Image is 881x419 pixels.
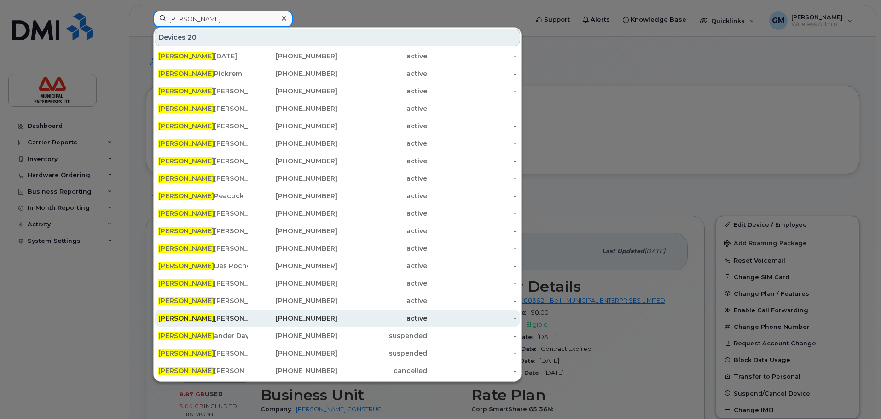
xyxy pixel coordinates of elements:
div: [PHONE_NUMBER] [248,174,338,183]
div: [PERSON_NAME] [158,296,248,305]
div: Pickrem [158,69,248,78]
a: [PERSON_NAME][PERSON_NAME][PHONE_NUMBER]active- [155,170,520,187]
div: [PERSON_NAME] [158,226,248,235]
div: Peacock [158,191,248,201]
div: [PERSON_NAME] [158,279,248,288]
div: - [427,314,517,323]
div: [PHONE_NUMBER] [248,349,338,358]
div: [PERSON_NAME] [158,86,248,96]
span: [PERSON_NAME] [158,104,214,113]
div: [PHONE_NUMBER] [248,261,338,270]
a: [PERSON_NAME][PERSON_NAME][PHONE_NUMBER]active- [155,310,520,327]
div: [PHONE_NUMBER] [248,69,338,78]
div: active [337,69,427,78]
a: [PERSON_NAME][DATE][PHONE_NUMBER]active- [155,48,520,64]
div: [PHONE_NUMBER] [248,226,338,235]
span: [PERSON_NAME] [158,227,214,235]
span: [PERSON_NAME] [158,314,214,322]
span: [PERSON_NAME] [158,349,214,357]
a: [PERSON_NAME][PERSON_NAME][PHONE_NUMBER]active- [155,223,520,239]
span: [PERSON_NAME] [158,192,214,200]
div: active [337,296,427,305]
span: [PERSON_NAME] [158,87,214,95]
div: [PHONE_NUMBER] [248,121,338,131]
div: - [427,279,517,288]
span: [PERSON_NAME] [158,122,214,130]
a: [PERSON_NAME]Des Roches[PHONE_NUMBER]active- [155,258,520,274]
a: [PERSON_NAME]Pickrem[PHONE_NUMBER]active- [155,65,520,82]
a: [PERSON_NAME][PERSON_NAME][PHONE_NUMBER]cancelled- [155,362,520,379]
div: active [337,261,427,270]
div: [PHONE_NUMBER] [248,104,338,113]
div: [PERSON_NAME] [158,314,248,323]
div: [PHONE_NUMBER] [248,86,338,96]
div: [PERSON_NAME] [158,139,248,148]
div: suspended [337,349,427,358]
div: [PHONE_NUMBER] [248,156,338,166]
div: [PHONE_NUMBER] [248,191,338,201]
a: [PERSON_NAME][PERSON_NAME][PHONE_NUMBER]active- [155,118,520,134]
div: [PHONE_NUMBER] [248,279,338,288]
div: active [337,139,427,148]
a: [PERSON_NAME][PERSON_NAME][PHONE_NUMBER]active- [155,205,520,222]
div: [DATE] [158,52,248,61]
div: [PERSON_NAME] [158,366,248,375]
a: [PERSON_NAME]Peacock[PHONE_NUMBER]active- [155,188,520,204]
div: - [427,331,517,340]
a: [PERSON_NAME]ander Day[PHONE_NUMBER]suspended- [155,327,520,344]
div: [PHONE_NUMBER] [248,296,338,305]
div: active [337,174,427,183]
a: [PERSON_NAME][PERSON_NAME][PHONE_NUMBER]active- [155,275,520,292]
span: [PERSON_NAME] [158,279,214,287]
div: [PERSON_NAME] [158,349,248,358]
div: [PHONE_NUMBER] [248,314,338,323]
div: - [427,244,517,253]
div: [PHONE_NUMBER] [248,331,338,340]
div: [PERSON_NAME] [158,104,248,113]
div: active [337,121,427,131]
span: [PERSON_NAME] [158,52,214,60]
div: [PERSON_NAME] [158,209,248,218]
div: active [337,156,427,166]
span: [PERSON_NAME] [158,174,214,183]
div: active [337,279,427,288]
a: [PERSON_NAME][PERSON_NAME][PHONE_NUMBER]active- [155,293,520,309]
div: - [427,174,517,183]
span: [PERSON_NAME] [158,262,214,270]
span: [PERSON_NAME] [158,69,214,78]
div: - [427,104,517,113]
div: - [427,366,517,375]
a: [PERSON_NAME][PERSON_NAME][PHONE_NUMBER]active- [155,135,520,152]
div: [PERSON_NAME] [158,244,248,253]
div: suspended [337,331,427,340]
a: [PERSON_NAME][PERSON_NAME] OLD NUMBER[PHONE_NUMBER]cancelled- [155,380,520,396]
a: [PERSON_NAME][PERSON_NAME][PHONE_NUMBER]suspended- [155,345,520,362]
div: [PHONE_NUMBER] [248,209,338,218]
div: [PHONE_NUMBER] [248,244,338,253]
div: [PERSON_NAME] [158,174,248,183]
div: [PERSON_NAME] [158,121,248,131]
div: - [427,296,517,305]
div: active [337,191,427,201]
div: [PHONE_NUMBER] [248,139,338,148]
a: [PERSON_NAME][PERSON_NAME][PHONE_NUMBER]active- [155,240,520,257]
div: active [337,86,427,96]
span: [PERSON_NAME] [158,157,214,165]
div: active [337,52,427,61]
div: - [427,156,517,166]
div: active [337,104,427,113]
span: [PERSON_NAME] [158,139,214,148]
span: [PERSON_NAME] [158,297,214,305]
div: [PERSON_NAME] [158,156,248,166]
div: cancelled [337,366,427,375]
div: - [427,261,517,270]
div: - [427,139,517,148]
div: Des Roches [158,261,248,270]
a: [PERSON_NAME][PERSON_NAME][PHONE_NUMBER]active- [155,83,520,99]
div: ander Day [158,331,248,340]
div: active [337,209,427,218]
div: Devices [155,29,520,46]
div: - [427,226,517,235]
span: [PERSON_NAME] [158,332,214,340]
span: [PERSON_NAME] [158,209,214,218]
